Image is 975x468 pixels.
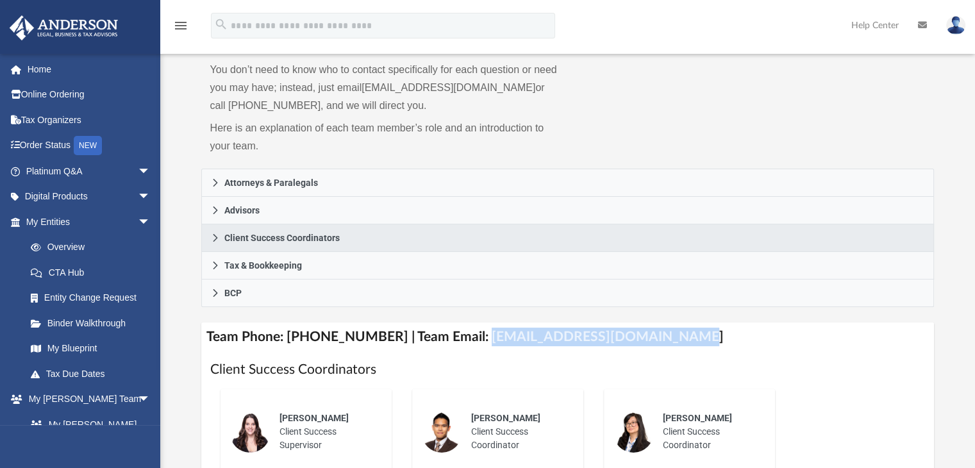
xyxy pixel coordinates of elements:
a: menu [173,24,188,33]
a: Platinum Q&Aarrow_drop_down [9,158,170,184]
img: Anderson Advisors Platinum Portal [6,15,122,40]
a: My [PERSON_NAME] Team [18,412,157,453]
a: Attorneys & Paralegals [201,169,935,197]
img: thumbnail [229,412,271,453]
a: Home [9,56,170,82]
span: arrow_drop_down [138,387,163,413]
a: Tax Due Dates [18,361,170,387]
div: Client Success Coordinator [654,403,766,461]
a: Client Success Coordinators [201,224,935,252]
span: Tax & Bookkeeping [224,261,302,270]
span: arrow_drop_down [138,209,163,235]
img: thumbnail [613,412,654,453]
p: Here is an explanation of each team member’s role and an introduction to your team. [210,119,559,155]
span: arrow_drop_down [138,184,163,210]
h4: Team Phone: [PHONE_NUMBER] | Team Email: [EMAIL_ADDRESS][DOMAIN_NAME] [201,322,935,351]
span: Attorneys & Paralegals [224,178,318,187]
i: search [214,17,228,31]
p: You don’t need to know who to contact specifically for each question or need you may have; instea... [210,61,559,115]
span: [PERSON_NAME] [471,413,540,423]
a: [EMAIL_ADDRESS][DOMAIN_NAME] [362,82,535,93]
h1: Client Success Coordinators [210,360,926,379]
span: Client Success Coordinators [224,233,340,242]
a: Tax Organizers [9,107,170,133]
a: My Blueprint [18,336,163,362]
img: thumbnail [421,412,462,453]
a: Binder Walkthrough [18,310,170,336]
a: My [PERSON_NAME] Teamarrow_drop_down [9,387,163,412]
span: [PERSON_NAME] [279,413,349,423]
span: [PERSON_NAME] [663,413,732,423]
div: Client Success Coordinator [462,403,574,461]
i: menu [173,18,188,33]
a: Entity Change Request [18,285,170,311]
img: User Pic [946,16,965,35]
a: Online Ordering [9,82,170,108]
div: Client Success Supervisor [271,403,383,461]
a: My Entitiesarrow_drop_down [9,209,170,235]
div: NEW [74,136,102,155]
a: Tax & Bookkeeping [201,252,935,280]
a: Advisors [201,197,935,224]
a: Order StatusNEW [9,133,170,159]
a: CTA Hub [18,260,170,285]
span: Advisors [224,206,260,215]
a: BCP [201,280,935,307]
span: BCP [224,288,242,297]
a: Digital Productsarrow_drop_down [9,184,170,210]
a: Overview [18,235,170,260]
span: arrow_drop_down [138,158,163,185]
